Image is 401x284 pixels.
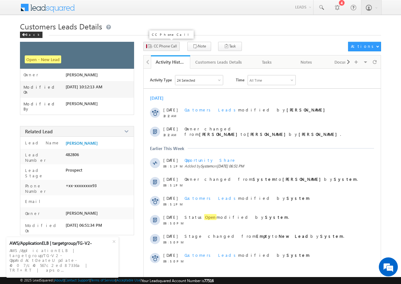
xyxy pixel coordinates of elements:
[109,236,120,246] div: +
[195,58,242,66] div: Customers Leads Details
[10,240,112,246] div: AWS/ApplicationELB | targetgroup/TG-V2-OppAndActCr...
[184,195,238,201] span: Customers Leads
[184,233,344,239] span: Stage changed from to by .
[66,223,102,228] span: [DATE] 06:51:34 PM
[23,223,63,233] label: Modified On
[66,101,98,106] span: [PERSON_NAME]
[331,58,360,66] div: Documents
[163,259,182,263] span: 06:50 PM
[65,278,90,282] a: Contact Support
[23,140,60,145] label: Lead Name
[184,176,358,182] span: Owner changed from to by .
[204,214,217,220] span: Open
[256,233,272,239] strong: Empty
[163,164,182,168] span: 06:51 PM
[236,75,244,85] span: Time
[23,72,38,77] label: Owner
[217,164,244,168] span: [DATE] 06:51 PM
[326,55,365,69] a: Documents
[299,131,340,137] strong: [PERSON_NAME]
[23,167,63,178] label: Lead Stage
[201,164,212,168] span: System
[86,195,115,204] em: Start Chat
[23,199,45,204] label: Email
[279,233,310,239] strong: New Lead
[66,211,98,216] span: [PERSON_NAME]
[282,176,324,182] strong: [PERSON_NAME]
[25,55,61,63] span: Open - New Lead
[163,157,178,163] span: [DATE]
[190,55,248,69] a: Customers Leads Details
[184,164,369,168] span: Added by on
[150,75,172,85] span: Activity Type
[320,233,343,239] strong: System
[163,126,178,131] span: [DATE]
[163,214,178,220] span: [DATE]
[292,58,320,66] div: Notes
[287,107,328,112] strong: [PERSON_NAME]
[23,183,63,194] label: Phone Number
[334,176,357,182] strong: System
[104,3,119,18] div: Minimize live chat window
[11,33,27,41] img: d_60004797649_company_0_60004797649
[154,43,177,49] span: CC Phone Call
[141,278,214,283] span: Your Leadsquared Account Number is
[163,133,182,137] span: 10:12 AM
[253,176,276,182] strong: System
[163,176,178,182] span: [DATE]
[66,167,82,173] span: Prospect
[66,152,79,157] span: 482806
[163,202,182,206] span: 06:51 PM
[156,59,185,65] div: Activity History
[184,252,310,258] span: modified by
[23,211,40,216] label: Owner
[152,32,191,37] p: CC Phone Call
[23,101,66,111] label: Modified By
[287,195,310,201] strong: System
[204,278,214,283] span: 77516
[184,107,238,112] span: Customers Leads
[163,107,178,112] span: [DATE]
[163,183,182,187] span: 06:51 PM
[187,42,211,51] button: Note
[66,183,97,188] span: +xx-xxxxxxxx93
[163,252,178,258] span: [DATE]
[265,214,288,220] strong: System
[348,42,381,51] button: Actions
[163,221,182,225] span: 06:50 PM
[116,278,140,282] a: Acceptable Use
[66,72,98,77] span: [PERSON_NAME]
[33,33,107,41] div: Chat with us now
[151,55,190,69] a: Activity History
[287,252,310,258] strong: System
[249,78,262,82] div: All Time
[184,157,236,163] span: Opportunity Share
[150,145,184,151] div: Earlier This Week
[91,278,115,282] a: Terms of Service
[66,84,102,89] span: [DATE] 10:12:13 AM
[150,95,171,101] div: [DATE]
[175,75,223,85] div: Owner Changed,Status Changed,Stage Changed,Source Changed,Notes & 19 more..
[20,21,102,31] span: Customers Leads Details
[8,59,116,190] textarea: Type your message and hit 'Enter'
[248,55,287,69] a: Tasks
[184,252,238,258] span: Customers Leads
[163,240,182,244] span: 06:50 PM
[184,107,328,112] span: modified by
[218,42,242,51] button: Task
[163,114,182,118] span: 10:12 AM
[184,126,341,137] span: Owner changed from to by .
[351,43,376,49] div: Actions
[20,32,42,38] div: Back
[20,278,214,283] span: © 2025 LeadSquared | | | | |
[184,214,289,220] span: Status modified by .
[66,141,98,146] a: [PERSON_NAME]
[199,131,241,137] strong: [PERSON_NAME]
[23,85,66,95] label: Modified On
[10,246,115,275] div: AWS/ApplicationELB | targetgroup/TG-V2-OppAndActCreateUpdate-4007/c40567c2ed87336a | TRT+RT | ap-...
[143,42,180,51] button: CC Phone Call
[287,55,326,69] a: Notes
[23,152,63,163] label: Lead Number
[177,78,195,82] div: 24 Selected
